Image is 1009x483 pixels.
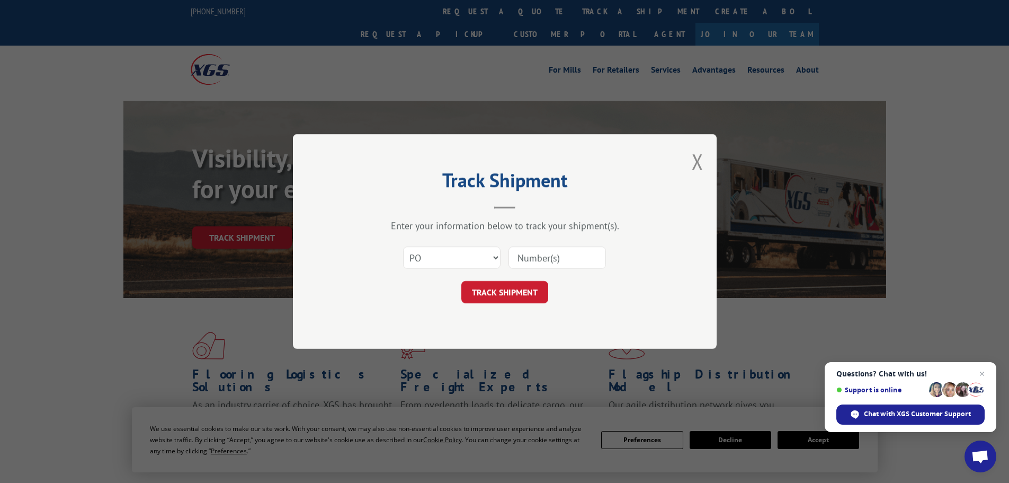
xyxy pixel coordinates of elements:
[692,147,703,175] button: Close modal
[461,281,548,303] button: TRACK SHIPMENT
[836,386,925,394] span: Support is online
[976,367,988,380] span: Close chat
[346,173,664,193] h2: Track Shipment
[965,441,996,472] div: Open chat
[508,247,606,269] input: Number(s)
[836,370,985,378] span: Questions? Chat with us!
[346,219,664,232] div: Enter your information below to track your shipment(s).
[864,409,971,419] span: Chat with XGS Customer Support
[836,405,985,425] div: Chat with XGS Customer Support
